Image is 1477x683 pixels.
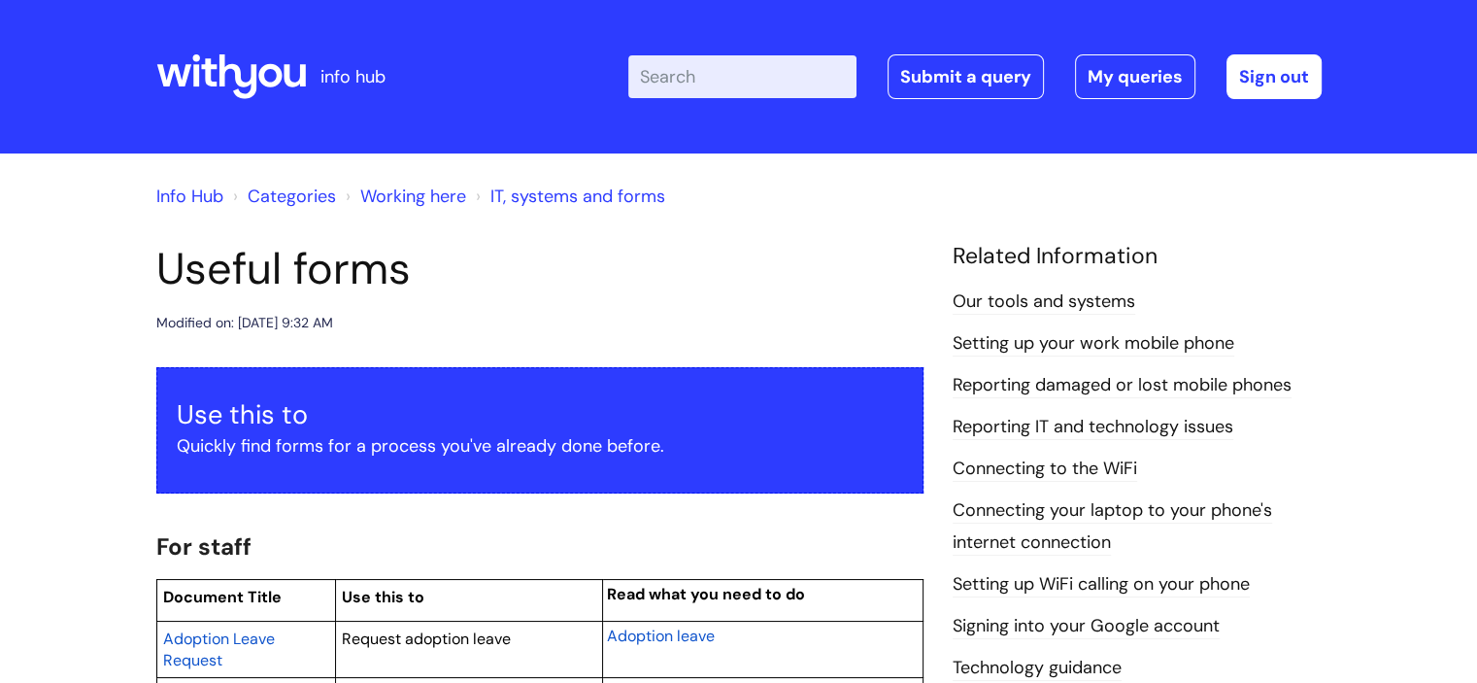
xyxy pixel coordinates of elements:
span: Request adoption leave [342,629,511,649]
h4: Related Information [953,243,1322,270]
span: Document Title [163,587,282,607]
a: Our tools and systems [953,290,1135,315]
a: Setting up WiFi calling on your phone [953,572,1250,598]
a: Signing into your Google account [953,614,1220,639]
a: My queries [1075,54,1195,99]
p: info hub [320,61,386,92]
a: Technology guidance [953,656,1122,681]
li: IT, systems and forms [471,181,665,212]
a: Adoption leave [607,624,715,647]
span: Adoption leave [607,626,715,646]
a: IT, systems and forms [490,185,665,208]
a: Connecting to the WiFi [953,457,1137,482]
a: Reporting damaged or lost mobile phones [953,373,1292,398]
a: Setting up your work mobile phone [953,331,1234,357]
p: Quickly find forms for a process you've already done before. [177,430,903,461]
li: Working here [341,181,466,212]
a: Info Hub [156,185,223,208]
a: Working here [360,185,466,208]
li: Solution home [228,181,336,212]
div: | - [628,54,1322,99]
a: Reporting IT and technology issues [953,415,1233,440]
span: For staff [156,531,252,562]
input: Search [628,55,856,98]
h1: Useful forms [156,243,923,295]
h3: Use this to [177,399,903,430]
span: Use this to [342,587,424,607]
a: Adoption Leave Request [163,627,275,671]
span: Adoption Leave Request [163,629,275,670]
a: Submit a query [888,54,1044,99]
a: Connecting your laptop to your phone's internet connection [953,498,1272,555]
a: Categories [248,185,336,208]
span: Read what you need to do [607,584,805,604]
a: Sign out [1226,54,1322,99]
div: Modified on: [DATE] 9:32 AM [156,311,333,335]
